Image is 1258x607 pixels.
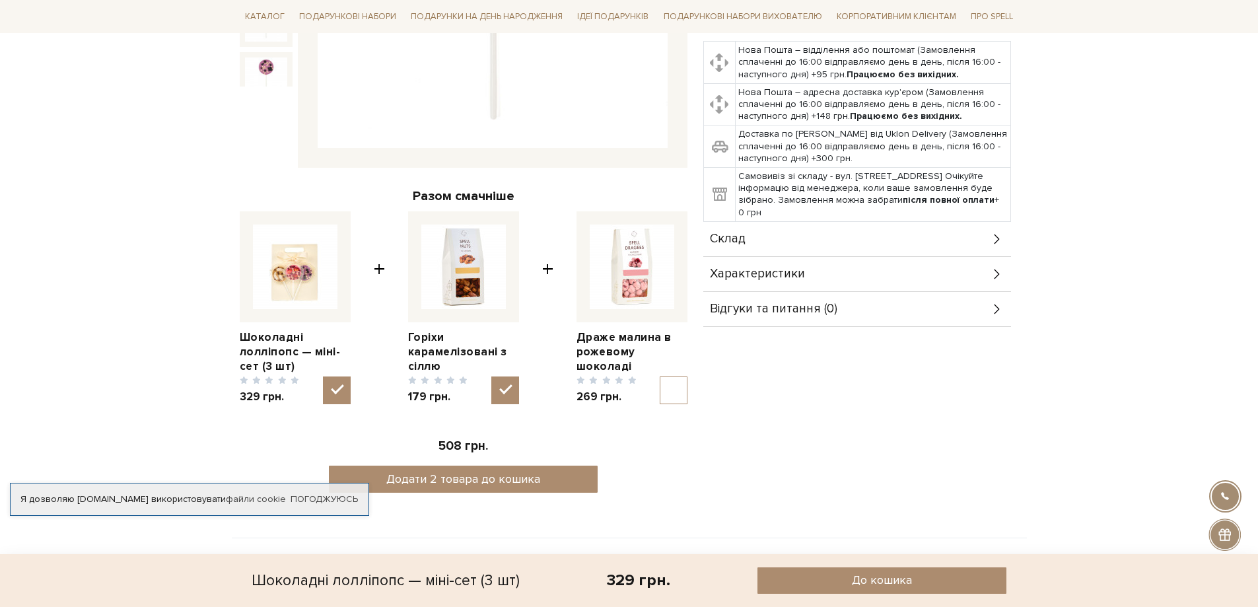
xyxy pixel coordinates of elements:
a: Каталог [240,7,290,27]
a: Корпоративним клієнтам [831,5,961,28]
button: Додати 2 товара до кошика [329,466,598,493]
img: Горіхи карамелізовані з сіллю [421,225,506,309]
a: Подарункові набори [294,7,402,27]
span: 269 грн. [577,390,637,404]
a: Погоджуюсь [291,493,358,505]
td: Самовивіз зі складу - вул. [STREET_ADDRESS] Очікуйте інформацію від менеджера, коли ваше замовлен... [736,168,1011,222]
img: Шоколадні лолліпопс — міні-сет (3 шт) [253,225,337,309]
span: 179 грн. [408,390,468,404]
button: До кошика [757,567,1006,594]
a: файли cookie [226,493,286,505]
span: 508 грн. [438,439,488,454]
a: Драже малина в рожевому шоколаді [577,330,687,374]
span: + [542,211,553,405]
span: Відгуки та питання (0) [710,303,837,315]
a: Про Spell [965,7,1018,27]
img: Шоколадні лолліпопс — міні-сет (3 шт) [245,57,287,100]
img: Драже малина в рожевому шоколаді [590,225,674,309]
div: Я дозволяю [DOMAIN_NAME] використовувати [11,493,368,505]
b: після повної оплати [903,194,995,205]
a: Подарунки на День народження [405,7,568,27]
div: Шоколадні лолліпопс — міні-сет (3 шт) [252,567,520,594]
td: Нова Пошта – адресна доставка кур'єром (Замовлення сплаченні до 16:00 відправляємо день в день, п... [736,83,1011,125]
div: 329 грн. [607,570,670,590]
span: + [374,211,385,405]
span: 329 грн. [240,390,300,404]
b: Працюємо без вихідних. [850,110,962,122]
span: Характеристики [710,268,805,280]
a: Горіхи карамелізовані з сіллю [408,330,519,374]
a: Подарункові набори вихователю [658,5,827,28]
b: Працюємо без вихідних. [847,69,959,80]
span: До кошика [852,573,912,588]
span: Склад [710,233,746,245]
a: Ідеї подарунків [572,7,654,27]
td: Нова Пошта – відділення або поштомат (Замовлення сплаченні до 16:00 відправляємо день в день, піс... [736,42,1011,84]
td: Доставка по [PERSON_NAME] від Uklon Delivery (Замовлення сплаченні до 16:00 відправляємо день в д... [736,125,1011,168]
a: Шоколадні лолліпопс — міні-сет (3 шт) [240,330,351,374]
div: Разом смачніше [240,188,687,205]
